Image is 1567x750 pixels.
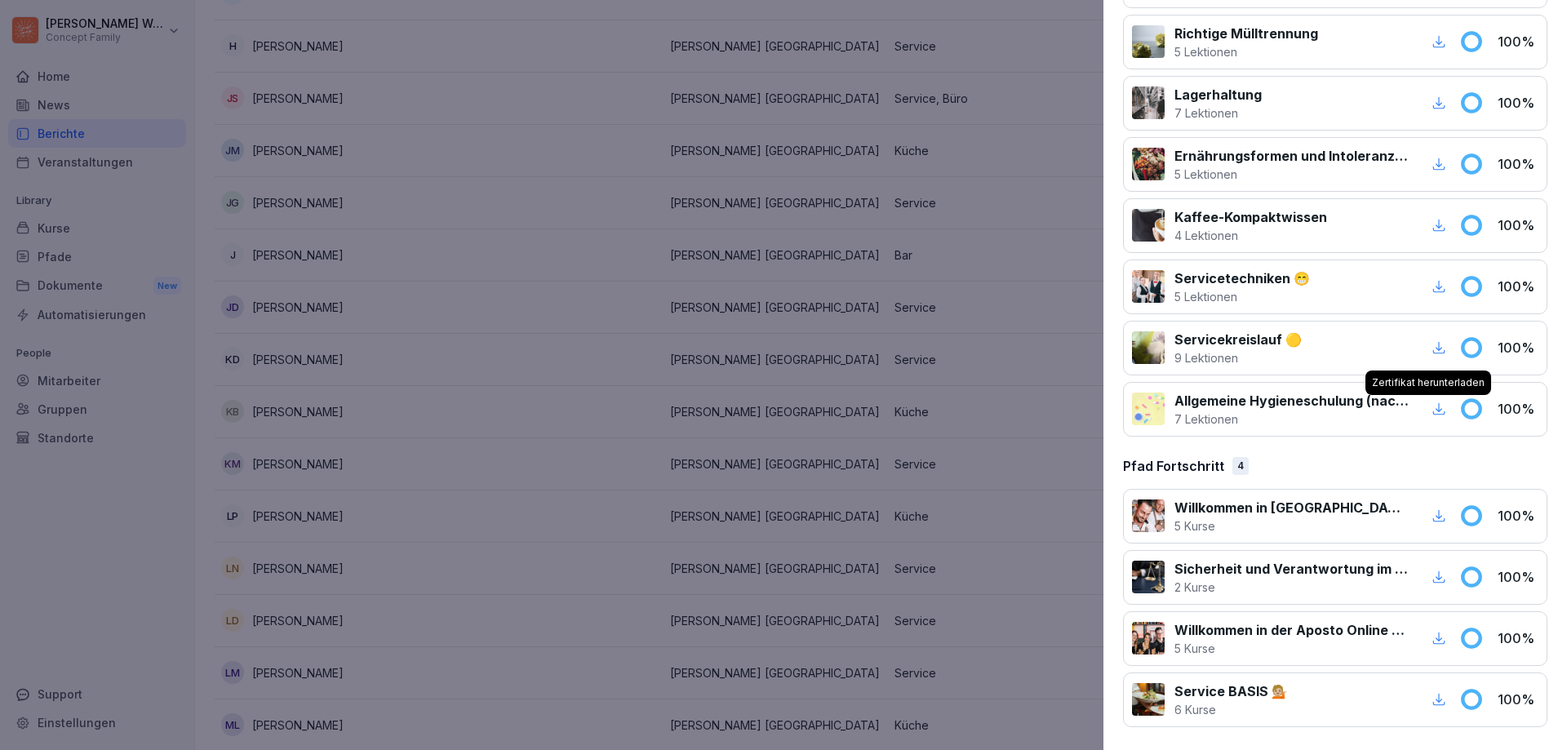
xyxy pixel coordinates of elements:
[1498,506,1538,526] p: 100 %
[1498,154,1538,174] p: 100 %
[1174,349,1302,366] p: 9 Lektionen
[1174,104,1262,122] p: 7 Lektionen
[1174,166,1409,183] p: 5 Lektionen
[1174,330,1302,349] p: Servicekreislauf 🟡
[1174,681,1288,701] p: Service BASIS 💁🏼
[1232,457,1249,475] div: 4
[1174,640,1409,657] p: 5 Kurse
[1174,559,1409,579] p: Sicherheit und Verantwortung im Arbeitsalltag 🔐 SERVICE
[1174,43,1318,60] p: 5 Lektionen
[1498,567,1538,587] p: 100 %
[1498,32,1538,51] p: 100 %
[1498,93,1538,113] p: 100 %
[1174,227,1327,244] p: 4 Lektionen
[1174,411,1409,428] p: 7 Lektionen
[1174,517,1409,535] p: 5 Kurse
[1174,85,1262,104] p: Lagerhaltung
[1498,338,1538,357] p: 100 %
[1174,24,1318,43] p: Richtige Mülltrennung
[1174,579,1409,596] p: 2 Kurse
[1123,456,1224,476] p: Pfad Fortschritt
[1174,701,1288,718] p: 6 Kurse
[1174,207,1327,227] p: Kaffee-Kompaktwissen
[1365,371,1491,395] div: Zertifikat herunterladen
[1174,268,1310,288] p: Servicetechniken 😁
[1174,620,1409,640] p: Willkommen in der Aposto Online Lernwelt 🍕
[1498,399,1538,419] p: 100 %
[1174,498,1409,517] p: Willkommen in [GEOGRAPHIC_DATA] Online Lernwelt 🌱🎓
[1498,277,1538,296] p: 100 %
[1174,146,1409,166] p: Ernährungsformen und Intoleranzen verstehen
[1498,628,1538,648] p: 100 %
[1174,288,1310,305] p: 5 Lektionen
[1498,690,1538,709] p: 100 %
[1498,215,1538,235] p: 100 %
[1174,391,1409,411] p: Allgemeine Hygieneschulung (nach LMHV §4)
